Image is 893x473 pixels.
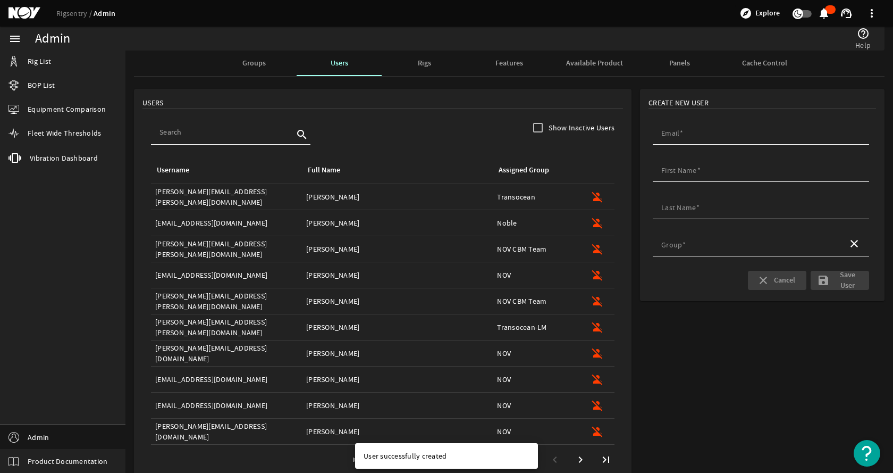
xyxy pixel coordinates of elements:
div: [PERSON_NAME][EMAIL_ADDRESS][PERSON_NAME][DOMAIN_NAME] [155,238,298,260]
mat-icon: person_off [591,373,604,386]
div: Full Name [308,164,340,176]
span: Equipment Comparison [28,104,106,114]
div: [PERSON_NAME][EMAIL_ADDRESS][PERSON_NAME][DOMAIN_NAME] [155,291,298,312]
div: [PERSON_NAME] [306,322,488,333]
div: Admin [35,34,70,44]
div: Username [155,164,293,176]
div: NOV [497,270,576,280]
div: [PERSON_NAME] [306,374,488,385]
span: BOP List [28,80,55,90]
mat-icon: menu [9,32,21,45]
button: Next page [568,447,593,472]
div: [PERSON_NAME] [306,348,488,359]
mat-label: Group [661,240,682,250]
span: Vibration Dashboard [30,153,98,163]
div: [EMAIL_ADDRESS][DOMAIN_NAME] [155,400,298,411]
div: [PERSON_NAME][EMAIL_ADDRESS][PERSON_NAME][DOMAIN_NAME] [155,317,298,338]
div: Transocean-LM [497,322,576,333]
span: Available Product [566,60,623,67]
span: Create New User [648,97,709,108]
span: Panels [669,60,690,67]
div: [EMAIL_ADDRESS][DOMAIN_NAME] [155,374,298,385]
div: [PERSON_NAME] [306,426,488,437]
i: search [296,128,308,141]
button: Explore [735,5,784,22]
mat-icon: vibration [9,152,21,164]
span: USERS [142,97,163,108]
div: [PERSON_NAME] [306,270,488,280]
mat-icon: support_agent [840,7,853,20]
div: Username [157,164,189,176]
mat-icon: close [848,237,861,250]
mat-icon: person_off [591,425,604,438]
span: Groups [242,60,266,67]
span: Features [495,60,523,67]
div: [PERSON_NAME] [306,244,488,254]
input: Search [159,127,293,137]
div: [PERSON_NAME][EMAIL_ADDRESS][DOMAIN_NAME] [155,421,298,442]
div: Noble [497,218,576,228]
div: [PERSON_NAME] [306,218,488,228]
span: Cache Control [742,60,787,67]
mat-label: Email [661,128,679,138]
div: NOV CBM Team [497,244,576,254]
div: [PERSON_NAME][EMAIL_ADDRESS][DOMAIN_NAME] [155,343,298,364]
div: NOV CBM Team [497,296,576,306]
mat-icon: person_off [591,295,604,308]
div: [PERSON_NAME][EMAIL_ADDRESS][PERSON_NAME][DOMAIN_NAME] [155,186,298,208]
div: User successfully created [355,443,534,469]
div: [PERSON_NAME] [306,400,488,411]
div: [EMAIL_ADDRESS][DOMAIN_NAME] [155,218,298,228]
span: Rigs [418,60,431,67]
button: Open Resource Center [854,440,880,467]
mat-label: Last Name [661,203,696,212]
div: Full Name [306,164,484,176]
mat-icon: person_off [591,190,604,203]
mat-icon: person_off [591,243,604,255]
mat-label: First Name [661,165,697,175]
mat-icon: person_off [591,217,604,229]
a: Admin [94,9,115,19]
button: more_vert [859,1,884,26]
div: Assigned Group [499,164,549,176]
span: Admin [28,432,49,443]
span: Fleet Wide Thresholds [28,128,101,138]
mat-icon: person_off [591,321,604,334]
mat-icon: notifications [818,7,830,20]
div: NOV [497,400,576,411]
mat-icon: explore [739,7,752,20]
div: Transocean [497,192,576,202]
a: Rigsentry [56,9,94,18]
div: [PERSON_NAME] [306,296,488,306]
mat-icon: person_off [591,269,604,281]
div: [PERSON_NAME] [306,192,488,202]
span: Help [855,40,871,51]
span: Users [331,60,348,67]
button: Last page [593,447,619,472]
label: Show Inactive Users [546,122,614,133]
div: NOV [497,348,576,359]
span: Explore [755,8,780,19]
div: [EMAIL_ADDRESS][DOMAIN_NAME] [155,270,298,280]
mat-icon: person_off [591,399,604,412]
span: Product Documentation [28,456,107,467]
input: Select a Group [661,242,839,252]
div: NOV [497,374,576,385]
span: Rig List [28,56,51,67]
mat-icon: person_off [591,347,604,360]
mat-icon: help_outline [857,27,870,40]
div: NOV [497,426,576,437]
